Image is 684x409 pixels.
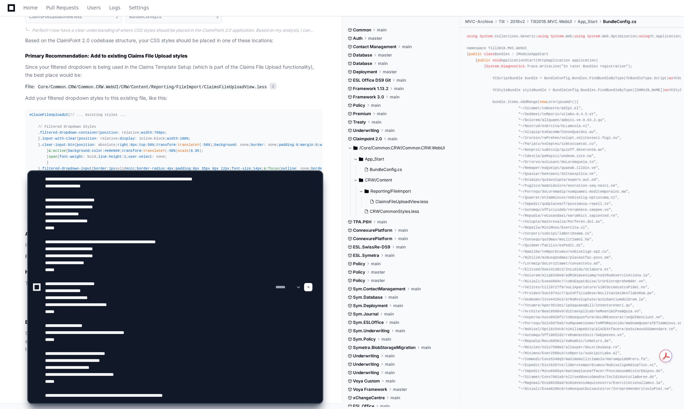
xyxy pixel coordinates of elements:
[353,86,389,91] span: Framework 1.13.2
[353,119,366,125] span: Treaty
[353,128,380,133] span: Underwriting
[100,131,117,135] span: position
[128,155,152,159] span: user-select
[37,84,268,90] code: Core/Common.CRW/Common.CRW.WebUI/CRW/Content/Reporting/FileImport/ClaimsFileUploadView.less
[139,143,145,147] span: top
[480,34,493,38] span: System
[353,77,391,83] span: ESL Office DS9 Git
[320,143,331,147] span: width
[383,69,397,75] span: master
[141,131,152,135] span: width
[397,77,406,83] span: main
[493,58,501,62] span: void
[353,61,373,66] span: Database
[105,149,120,153] span: #e0e0e0
[38,125,96,129] span: // Filtered Dropdown Styles
[578,19,598,24] span: App_Start
[214,143,236,147] span: background
[87,6,101,10] span: Users
[68,149,103,153] span: background-color
[510,19,525,24] span: 2018v2
[118,143,128,147] span: right
[116,14,118,20] span: 2
[25,37,322,45] p: Based on the ClaimPoint 2.0 codebase structure, your CSS styles should be placed in one of these ...
[353,52,373,58] span: Database
[46,6,79,10] span: Pull Requests
[70,113,126,117] span: // ... existing styles ...
[385,128,395,133] span: main
[353,36,363,41] span: Auth
[368,36,383,41] span: master
[390,94,400,100] span: main
[131,143,137,147] span: 8px
[371,103,381,108] span: main
[353,154,455,165] button: App_Start
[574,34,585,38] span: using
[191,149,199,153] span: 0.95
[109,6,120,10] span: Logs
[216,14,218,20] span: 3
[486,64,499,68] span: System
[40,143,75,147] span: .clear-input-btn
[169,149,176,153] span: 50%
[477,58,490,62] span: public
[316,143,318,147] span: 0
[359,155,363,163] svg: Directory
[144,149,165,153] span: translateY
[29,15,82,19] h1: ClaimsFileUploadView.less
[79,136,96,141] span: position
[360,145,445,151] span: /Core/Common.CRW/Common.CRW.WebUI
[353,103,366,108] span: Policy
[587,34,600,38] span: System
[603,19,637,24] span: BundleConfig.cs
[469,52,482,56] span: public
[156,143,176,147] span: transform
[148,143,154,147] span: 50%
[484,52,495,56] span: class
[501,64,525,68] span: Diagnostics
[270,83,277,90] span: 2
[122,149,141,153] span: transform
[32,28,322,33] div: Perfect! I now have a clear understanding of where CSS styles should be placed in the ClaimPoint ...
[540,100,546,104] span: new
[204,143,210,147] span: 50%
[353,69,377,75] span: Deployment
[124,155,126,159] span: 1
[251,143,264,147] span: border
[23,6,38,10] span: Home
[465,19,493,24] span: MVC-Archive
[51,149,66,153] span: :active
[40,136,77,141] span: .input-with-clear
[59,155,83,159] span: font-weight
[499,19,505,24] span: Till
[129,6,149,10] span: Settings
[154,131,165,135] span: 766px
[551,34,564,38] span: System
[664,88,669,92] span: as
[178,143,199,147] span: translateY
[402,44,412,50] span: main
[669,76,673,80] span: as
[29,113,68,117] span: #ClaimFileUploadUI
[25,53,187,59] strong: Primary Recommendation: Add to existing Claims File Upload styles
[29,112,318,220] div: { { : relative; : ; } { : relative; : inline-block; : ; } { : absolute; : ; : ; : (- ); : none; :...
[25,10,122,23] button: ClaimsFileUploadView.less2
[353,94,384,100] span: Framework 3.0
[125,10,222,23] button: BundleConfig.cs3
[353,111,372,117] span: Premium
[25,83,35,89] strong: File:
[372,119,382,125] span: main
[348,142,455,154] button: /Core/Common.CRW/Common.CRW.WebUI
[394,86,404,91] span: main
[120,136,135,141] span: display
[49,155,57,159] span: span
[538,34,549,38] span: using
[353,27,372,33] span: Common
[388,136,398,142] span: main
[639,34,650,38] span: using
[77,143,94,147] span: position
[377,27,387,33] span: main
[25,94,322,102] p: Add your filtered dropdown styles to this existing file, like this:
[353,136,382,142] span: Claimpoint 2.0
[300,143,313,147] span: margin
